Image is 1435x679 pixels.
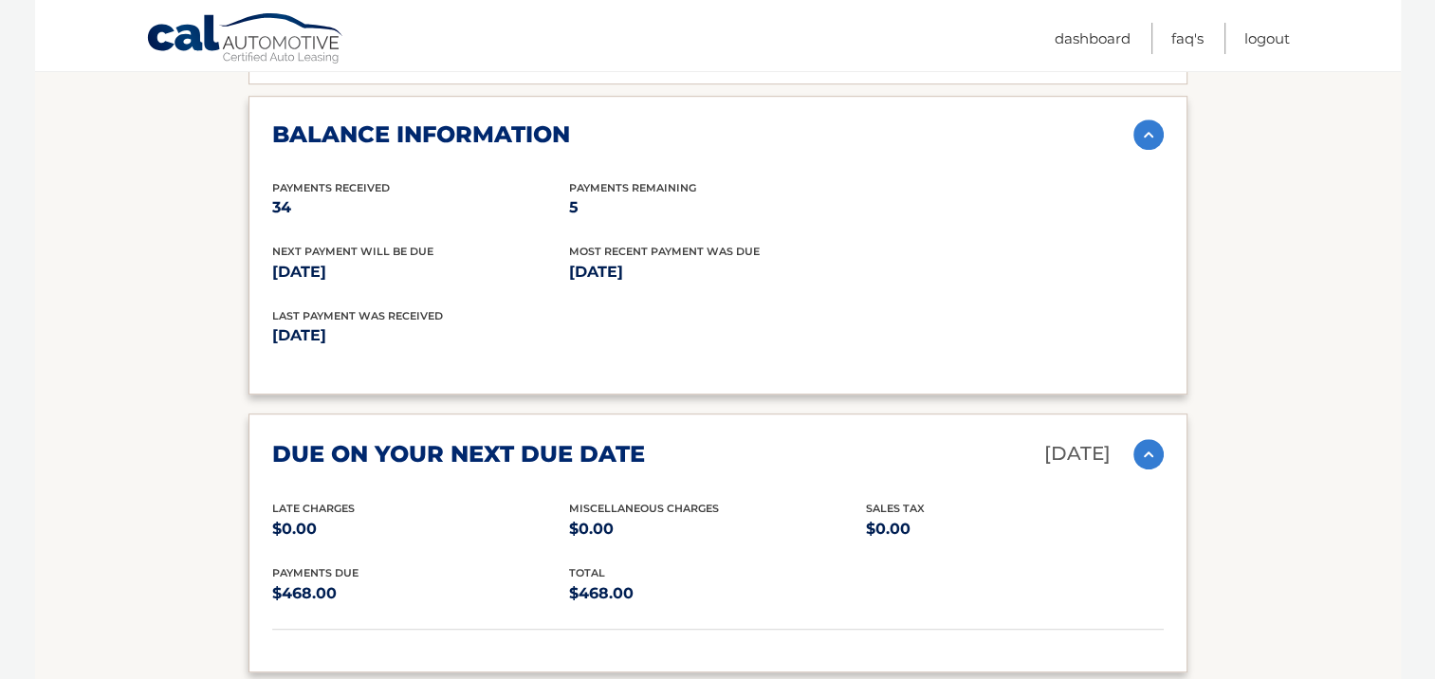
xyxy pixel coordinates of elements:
img: accordion-active.svg [1133,119,1164,150]
span: Payments Remaining [569,181,696,194]
span: Payments Due [272,566,359,579]
a: FAQ's [1171,23,1204,54]
a: Logout [1244,23,1290,54]
span: Payments Received [272,181,390,194]
p: $468.00 [569,580,866,607]
h2: balance information [272,120,570,149]
span: Late Charges [272,502,355,515]
p: $0.00 [272,516,569,542]
p: [DATE] [272,322,718,349]
span: Next Payment will be due [272,245,433,258]
p: 5 [569,194,866,221]
span: total [569,566,605,579]
p: [DATE] [272,259,569,285]
a: Dashboard [1055,23,1131,54]
span: Miscellaneous Charges [569,502,719,515]
p: $0.00 [866,516,1163,542]
p: 34 [272,194,569,221]
p: [DATE] [1044,437,1111,470]
span: Sales Tax [866,502,925,515]
a: Cal Automotive [146,12,345,67]
p: [DATE] [569,259,866,285]
h2: due on your next due date [272,440,645,468]
span: Most Recent Payment Was Due [569,245,760,258]
img: accordion-active.svg [1133,439,1164,469]
p: $468.00 [272,580,569,607]
span: Last Payment was received [272,309,443,322]
p: $0.00 [569,516,866,542]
